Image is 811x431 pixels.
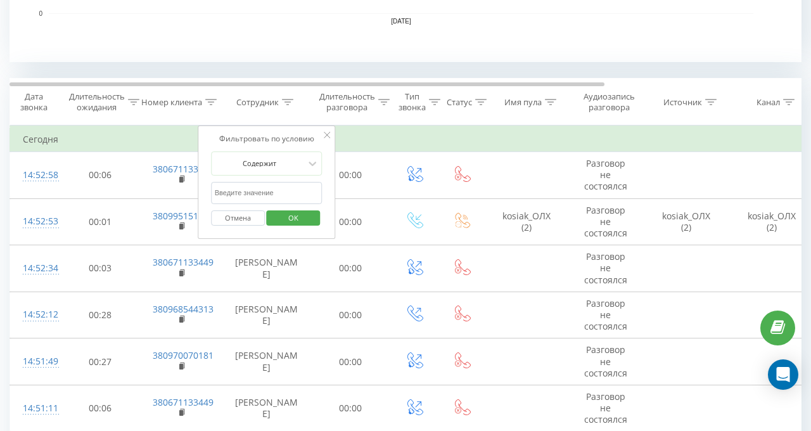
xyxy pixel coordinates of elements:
td: 00:06 [61,152,140,199]
div: Длительность ожидания [69,91,125,113]
div: 14:51:49 [23,349,48,374]
a: 380995151323 [153,210,214,222]
td: 00:00 [311,152,390,199]
span: Разговор не состоялся [584,204,627,239]
span: Разговор не состоялся [584,157,627,192]
div: Аудиозапись разговора [578,91,640,113]
td: 00:27 [61,338,140,385]
td: 00:00 [311,245,390,292]
td: 00:03 [61,245,140,292]
td: 00:00 [311,292,390,338]
a: 380671133449 [153,396,214,408]
text: 0 [39,10,42,17]
a: 380970070181 [153,349,214,361]
div: Имя пула [504,97,542,108]
div: Open Intercom Messenger [768,359,798,390]
td: [PERSON_NAME] [222,338,311,385]
div: 14:52:12 [23,302,48,327]
div: Источник [663,97,702,108]
td: kosiak_ОЛХ (2) [644,198,729,245]
span: Разговор не состоялся [584,390,627,425]
td: 00:00 [311,198,390,245]
div: 14:52:58 [23,163,48,188]
div: 14:52:53 [23,209,48,234]
button: Отмена [211,210,265,226]
div: Дата звонка [10,91,57,113]
div: Тип звонка [399,91,426,113]
span: Разговор не состоялся [584,297,627,332]
div: Фильтровать по условию [211,132,322,145]
div: Номер клиента [141,97,202,108]
span: OK [276,208,311,228]
div: Статус [447,97,472,108]
td: [PERSON_NAME] [222,292,311,338]
td: 00:28 [61,292,140,338]
div: Длительность разговора [319,91,375,113]
a: 380671133449 [153,163,214,175]
span: Разговор не состоялся [584,344,627,378]
span: Разговор не состоялся [584,250,627,285]
a: 380671133449 [153,256,214,268]
td: kosiak_ОЛХ (2) [485,198,568,245]
td: 00:00 [311,338,390,385]
div: 14:52:34 [23,256,48,281]
td: 00:01 [61,198,140,245]
div: Сотрудник [236,97,279,108]
div: Канал [757,97,780,108]
input: Введите значение [211,182,322,204]
text: [DATE] [391,18,411,25]
a: 380968544313 [153,303,214,315]
button: OK [267,210,321,226]
div: 14:51:11 [23,396,48,421]
td: [PERSON_NAME] [222,245,311,292]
